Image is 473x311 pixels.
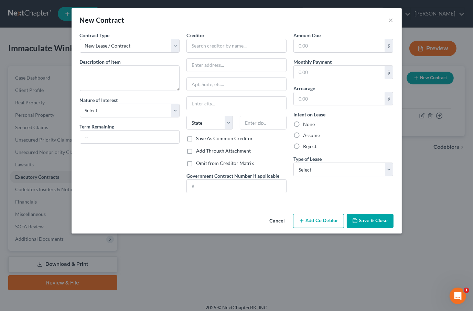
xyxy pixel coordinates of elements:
label: Reject [303,143,316,150]
input: -- [80,131,180,144]
span: 1 [464,288,469,293]
label: Omit from Creditor Matrix [196,160,254,167]
label: Amount Due [293,32,321,39]
input: 0.00 [294,92,385,105]
label: Monthly Payment [293,58,332,65]
span: Description of Item [80,59,121,65]
button: Add Co-Debtor [293,214,344,228]
input: Enter city... [187,97,286,110]
input: 0.00 [294,39,385,52]
label: Add Through Attachment [196,147,251,154]
label: Nature of Interest [80,96,118,104]
label: Save As Common Creditor [196,135,253,142]
label: Term Remaining [80,123,115,130]
button: Save & Close [347,214,394,228]
label: None [303,121,315,128]
div: $ [385,66,393,79]
input: # [187,180,286,193]
div: $ [385,92,393,105]
div: $ [385,39,393,52]
input: Apt, Suite, etc... [187,78,286,91]
iframe: Intercom live chat [450,288,466,304]
button: Cancel [264,215,290,228]
input: Enter address... [187,59,286,72]
label: Contract Type [80,32,110,39]
label: Assume [303,132,320,139]
span: Creditor [186,32,205,38]
label: Intent on Lease [293,111,325,118]
span: Type of Lease [293,156,322,162]
label: Government Contract Number if applicable [186,172,279,179]
input: Enter zip.. [240,116,286,129]
input: 0.00 [294,66,385,79]
label: Arrearage [293,85,315,92]
button: × [389,16,394,24]
input: Search creditor by name... [186,39,287,53]
div: New Contract [80,15,125,25]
